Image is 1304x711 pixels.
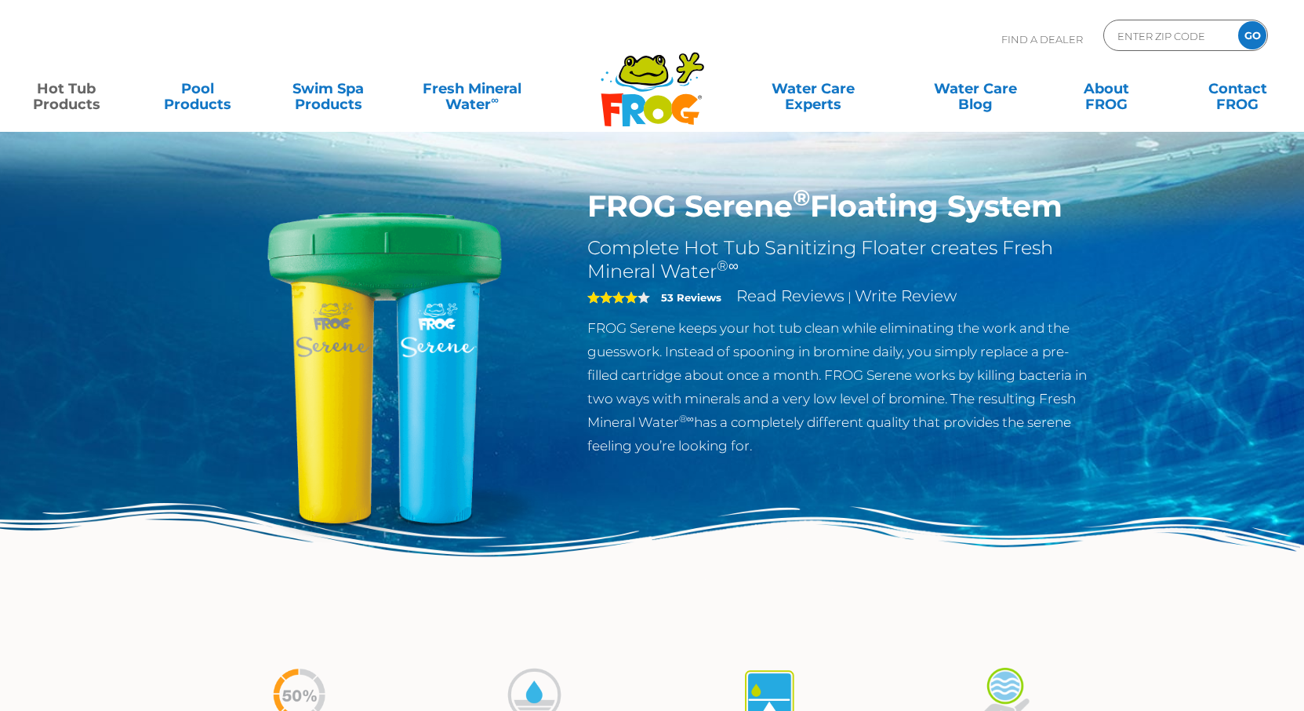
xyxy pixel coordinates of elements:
[587,236,1099,283] h2: Complete Hot Tub Sanitizing Floater creates Fresh Mineral Water
[793,184,810,211] sup: ®
[848,290,852,304] span: |
[924,73,1026,104] a: Water CareBlog
[205,188,565,548] img: hot-tub-product-serene-floater.png
[730,73,895,104] a: Water CareExperts
[736,286,845,305] a: Read Reviews
[1186,73,1288,104] a: ContactFROG
[592,31,713,127] img: Frog Products Logo
[278,73,380,104] a: Swim SpaProducts
[147,73,249,104] a: PoolProducts
[491,93,499,106] sup: ∞
[679,413,694,425] sup: ®∞
[1001,20,1083,59] p: Find A Dealer
[855,286,957,305] a: Write Review
[717,257,739,275] sup: ®∞
[1238,21,1266,49] input: GO
[661,291,721,304] strong: 53 Reviews
[587,188,1099,224] h1: FROG Serene Floating System
[587,291,637,304] span: 4
[587,316,1099,458] p: FROG Serene keeps your hot tub clean while eliminating the work and the guesswork. Instead of spo...
[1055,73,1157,104] a: AboutFROG
[409,73,536,104] a: Fresh MineralWater∞
[16,73,118,104] a: Hot TubProducts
